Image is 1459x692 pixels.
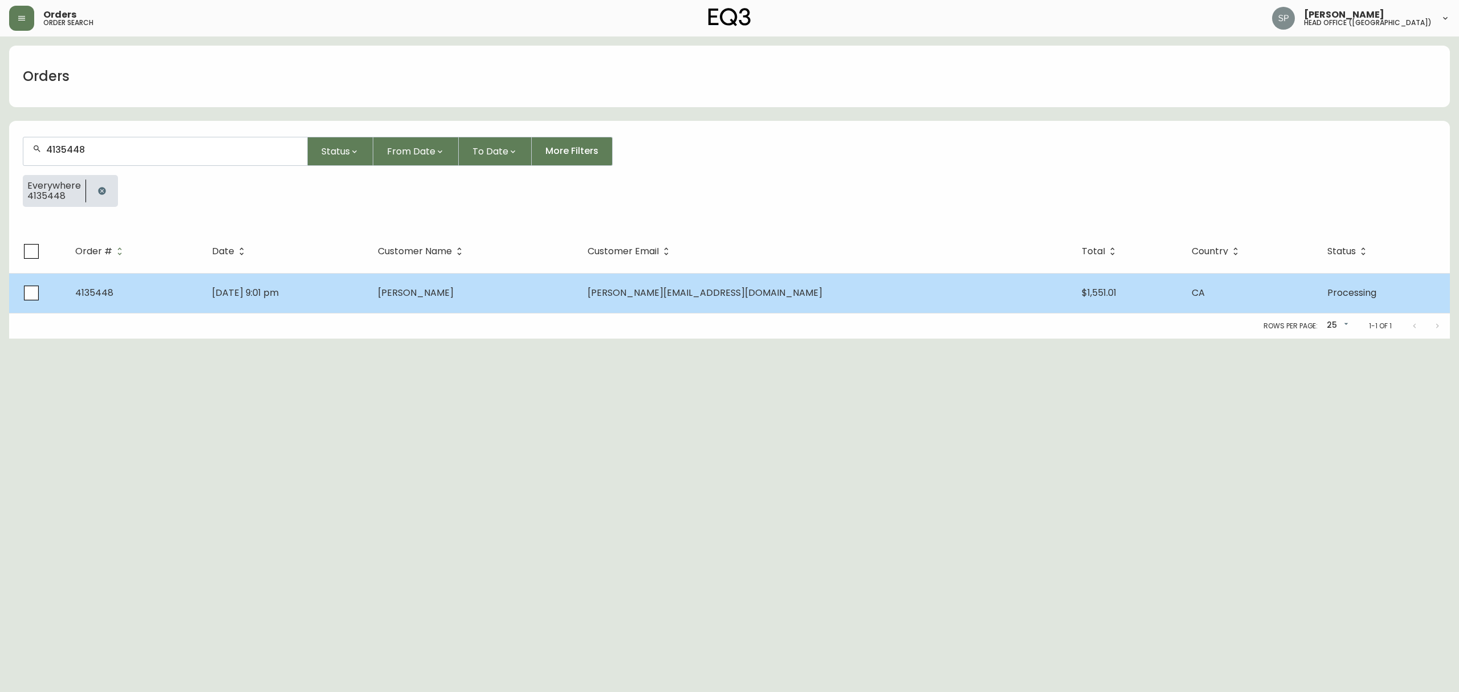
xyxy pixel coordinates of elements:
button: More Filters [532,137,613,166]
span: Status [1327,248,1356,255]
h5: order search [43,19,93,26]
span: CA [1192,286,1205,299]
span: Customer Name [378,248,452,255]
span: To Date [472,144,508,158]
span: Orders [43,10,76,19]
span: Total [1082,248,1105,255]
span: Country [1192,246,1243,257]
span: [PERSON_NAME] [378,286,454,299]
span: Status [321,144,350,158]
span: [PERSON_NAME] [1304,10,1384,19]
span: From Date [387,144,435,158]
span: Total [1082,246,1120,257]
span: Order # [75,246,127,257]
p: Rows per page: [1264,321,1318,331]
span: More Filters [545,145,598,157]
p: 1-1 of 1 [1369,321,1392,331]
span: 4135448 [27,191,81,201]
button: To Date [459,137,532,166]
div: 25 [1322,316,1351,335]
span: 4135448 [75,286,113,299]
span: Country [1192,248,1228,255]
input: Search [46,144,298,155]
h5: head office ([GEOGRAPHIC_DATA]) [1304,19,1432,26]
span: $1,551.01 [1082,286,1116,299]
span: Customer Email [588,246,674,257]
span: Date [212,248,234,255]
span: Date [212,246,249,257]
img: 0cb179e7bf3690758a1aaa5f0aafa0b4 [1272,7,1295,30]
span: [PERSON_NAME][EMAIL_ADDRESS][DOMAIN_NAME] [588,286,822,299]
button: From Date [373,137,459,166]
span: Order # [75,248,112,255]
h1: Orders [23,67,70,86]
button: Status [308,137,373,166]
span: Processing [1327,286,1376,299]
span: Customer Name [378,246,467,257]
span: [DATE] 9:01 pm [212,286,279,299]
span: Customer Email [588,248,659,255]
span: Status [1327,246,1371,257]
span: Everywhere [27,181,81,191]
img: logo [708,8,751,26]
